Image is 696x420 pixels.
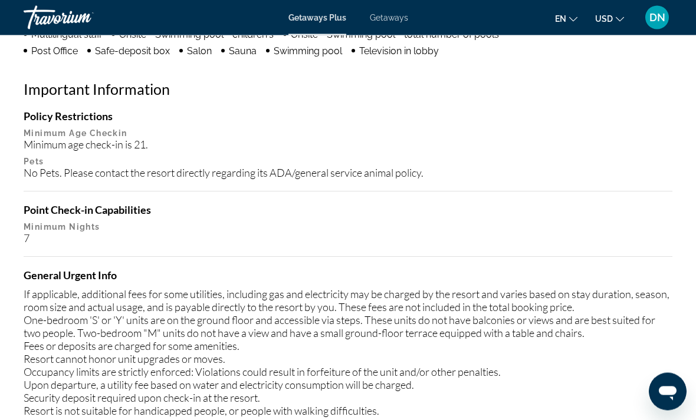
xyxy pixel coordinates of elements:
[24,232,672,245] div: 7
[649,12,665,24] span: DN
[31,46,78,57] span: Post Office
[595,10,624,27] button: Change currency
[24,269,672,282] h4: General Urgent Info
[187,46,212,57] span: Salon
[359,46,439,57] span: Television in lobby
[24,204,672,217] h4: Point Check-in Capabilities
[24,157,672,167] p: Pets
[229,46,257,57] span: Sauna
[370,13,408,22] a: Getaways
[555,10,577,27] button: Change language
[274,46,342,57] span: Swimming pool
[95,46,170,57] span: Safe-deposit box
[24,110,672,123] h4: Policy Restrictions
[288,13,346,22] a: Getaways Plus
[642,5,672,30] button: User Menu
[24,223,672,232] p: Minimum Nights
[555,14,566,24] span: en
[24,2,142,33] a: Travorium
[595,14,613,24] span: USD
[649,373,687,411] iframe: Schaltfläche zum Öffnen des Messaging-Fensters
[24,138,672,151] div: Minimum age check-in is 21.
[24,167,672,180] div: No Pets. Please contact the resort directly regarding its ADA/general service animal policy.
[24,129,672,138] p: Minimum Age Checkin
[24,81,672,98] h2: Important Information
